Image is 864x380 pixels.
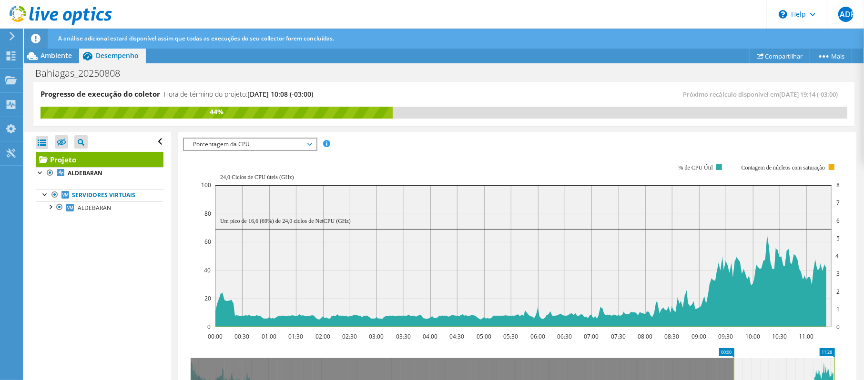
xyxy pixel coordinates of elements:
[691,332,706,340] text: 09:00
[836,234,840,242] text: 5
[718,332,733,340] text: 09:30
[204,210,211,218] text: 80
[315,332,330,340] text: 02:00
[31,68,135,79] h1: Bahiagas_20250808
[36,167,163,180] a: ALDEBARAN
[683,90,843,99] span: Próximo recálculo disponível em
[836,217,840,225] text: 6
[835,252,839,260] text: 4
[68,169,102,177] b: ALDEBARAN
[204,238,211,246] text: 60
[204,294,211,302] text: 20
[36,152,163,167] a: Projeto
[41,107,393,117] div: 44%
[396,332,411,340] text: 03:30
[749,49,810,63] a: Compartilhar
[836,199,840,207] text: 7
[449,332,464,340] text: 04:30
[369,332,384,340] text: 03:00
[78,204,111,212] span: ALDEBARAN
[838,7,854,22] span: LADP
[208,332,223,340] text: 00:00
[342,332,357,340] text: 02:30
[58,34,334,42] span: A análise adicional estará disponível assim que todas as execuções do seu collector forem concluí...
[164,89,313,100] h4: Hora de término do projeto:
[220,174,294,180] text: 24,0 Ciclos de CPU úteis (GHz)
[836,181,840,189] text: 8
[423,332,437,340] text: 04:00
[262,332,276,340] text: 01:00
[36,189,163,201] a: Servidores virtuais
[836,288,840,296] text: 2
[530,332,545,340] text: 06:00
[96,51,139,60] span: Desempenho
[201,181,211,189] text: 100
[234,332,249,340] text: 00:30
[584,332,599,340] text: 07:00
[557,332,572,340] text: 06:30
[836,305,840,313] text: 1
[204,266,211,274] text: 40
[836,270,840,278] text: 3
[477,332,491,340] text: 05:00
[810,49,852,63] a: Mais
[836,323,840,331] text: 0
[799,332,813,340] text: 11:00
[503,332,518,340] text: 05:30
[741,164,824,171] text: Contagem de núcleos com saturação
[779,10,787,19] svg: \n
[678,164,713,171] text: % de CPU Útil
[41,51,72,60] span: Ambiente
[189,139,311,150] span: Porcentagem da CPU
[247,90,313,99] span: [DATE] 10:08 (-03:00)
[220,218,351,224] text: Um pico de 16,6 (69%) de 24,0 ciclos de NetCPU (GHz)
[36,201,163,214] a: ALDEBARAN
[288,332,303,340] text: 01:30
[745,332,760,340] text: 10:00
[611,332,626,340] text: 07:30
[638,332,652,340] text: 08:00
[664,332,679,340] text: 08:30
[779,90,838,99] span: [DATE] 19:14 (-03:00)
[207,323,211,331] text: 0
[772,332,787,340] text: 10:30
